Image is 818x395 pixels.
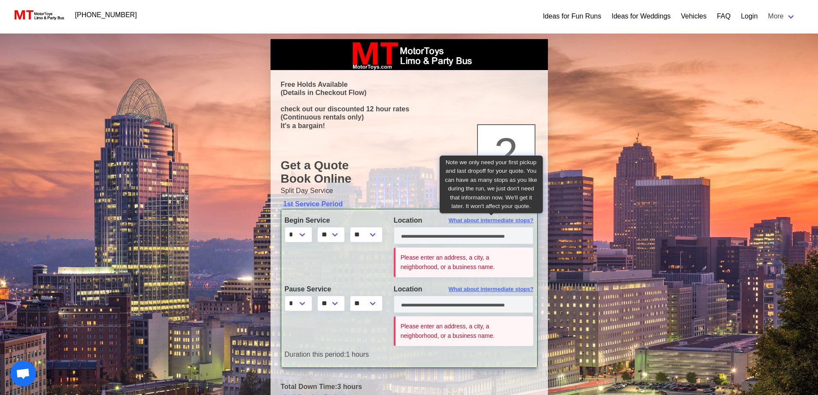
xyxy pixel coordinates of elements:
span: 2 [494,129,518,177]
p: It's a bargain! [281,122,538,130]
a: Ideas for Fun Runs [543,11,601,21]
a: Vehicles [681,11,707,21]
span: What about intermediate stops? [449,216,534,225]
a: Ideas for Weddings [611,11,671,21]
a: Open chat [10,361,36,386]
h1: Get a Quote Book Online [281,159,538,186]
span: Location [394,285,423,293]
p: Split Day Service [281,186,538,196]
label: Pause Service [285,284,381,294]
p: check out our discounted 12 hour rates [281,105,538,113]
img: MotorToys Logo [12,9,65,21]
a: [PHONE_NUMBER] [70,6,142,24]
label: Begin Service [285,215,381,226]
div: 1 hours [278,349,540,360]
span: Total Down Time: [281,383,338,390]
p: Free Holds Available [281,80,538,89]
span: Duration this period: [285,351,346,358]
div: 3 hours [274,382,544,392]
a: More [763,8,801,25]
span: What about intermediate stops? [449,285,534,294]
a: FAQ [717,11,730,21]
a: Login [741,11,757,21]
small: Please enter an address, a city, a neighborhood, or a business name. [401,323,495,339]
span: Location [394,217,423,224]
img: box_logo_brand.jpeg [345,39,474,70]
p: Step 2 of 3 [481,178,531,188]
p: (Continuous rentals only) [281,113,538,121]
small: Please enter an address, a city, a neighborhood, or a business name. [401,254,495,270]
p: (Details in Checkout Flow) [281,89,538,97]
